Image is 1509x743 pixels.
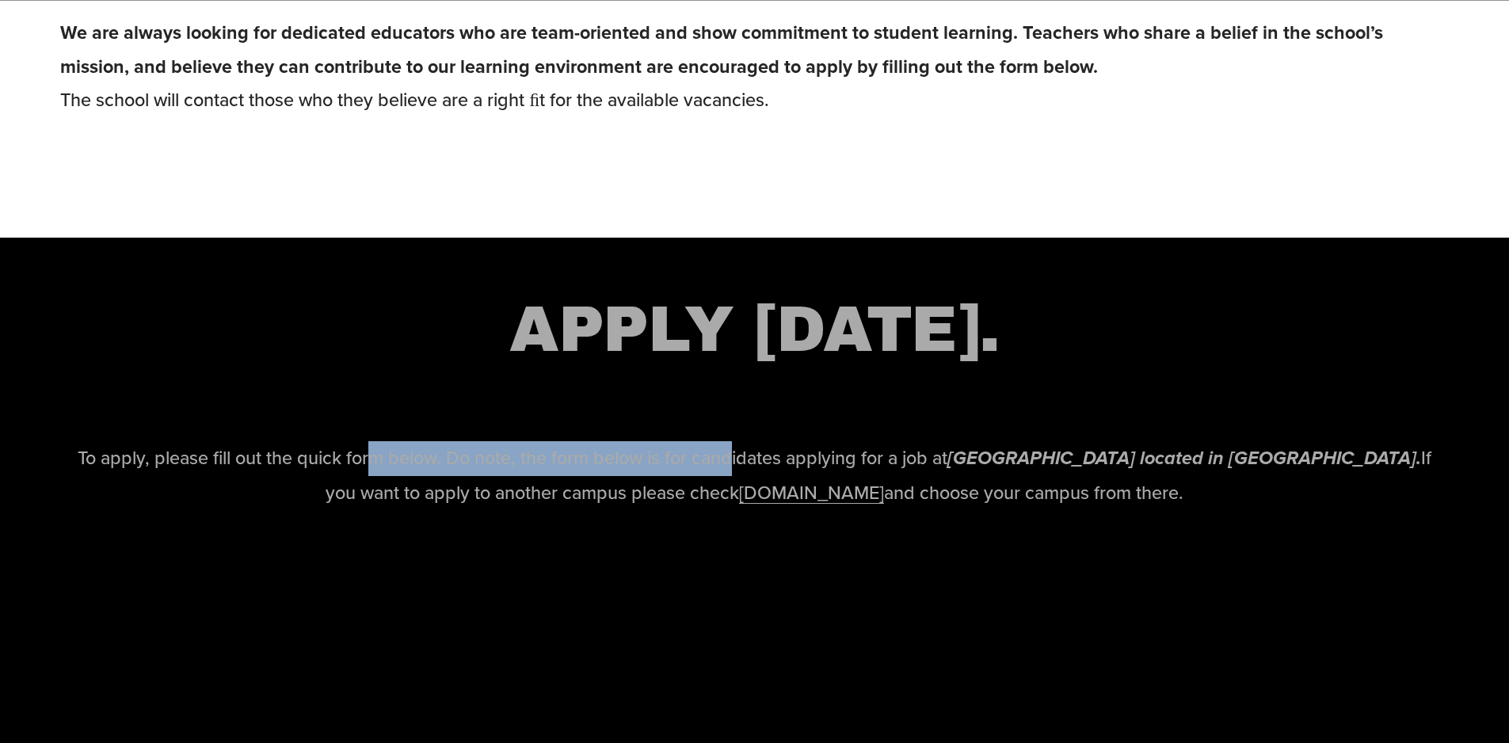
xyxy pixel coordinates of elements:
a: [DOMAIN_NAME] [739,479,884,505]
strong: We are always looking for dedicated educators who are team-oriented and show commitment to studen... [60,19,1388,79]
h2: APPLY [DATE]. [60,288,1449,371]
p: To apply, please fill out the quick form below. Do note, the form below is for candidates applyin... [60,441,1449,509]
em: [GEOGRAPHIC_DATA] located in [GEOGRAPHIC_DATA]. [947,448,1421,471]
